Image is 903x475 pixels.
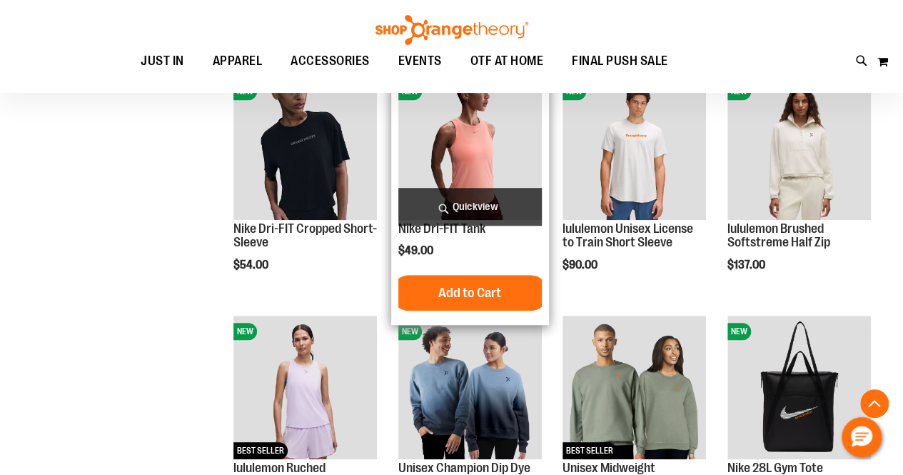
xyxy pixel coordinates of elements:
[727,323,751,340] span: NEW
[276,45,384,78] a: ACCESSORIES
[456,45,558,78] a: OTF AT HOME
[572,45,668,77] span: FINAL PUSH SALE
[727,76,871,219] img: lululemon Brushed Softstreme Half Zip
[198,45,277,77] a: APPAREL
[291,45,370,77] span: ACCESSORIES
[558,45,682,78] a: FINAL PUSH SALE
[438,285,501,301] span: Add to Cart
[233,442,288,459] span: BEST SELLER
[233,76,377,219] img: Nike Dri-FIT Cropped Short-Sleeve
[727,316,871,461] a: Nike 28L Gym ToteNEW
[563,316,706,461] a: Unisex Midweight SweatshirtBEST SELLER
[384,45,456,78] a: EVENTS
[563,442,617,459] span: BEST SELLER
[213,45,263,77] span: APPAREL
[727,259,767,271] span: $137.00
[391,275,548,311] button: Add to Cart
[563,76,706,221] a: lululemon Unisex License to Train Short SleeveNEW
[842,417,882,457] button: Hello, have a question? Let’s chat.
[398,76,542,219] img: Nike Dri-FIT Tank
[398,188,542,226] a: Quickview
[727,221,830,250] a: lululemon Brushed Softstreme Half Zip
[727,316,871,459] img: Nike 28L Gym Tote
[233,316,377,461] a: lululemon Ruched Racerback TankNEWBEST SELLER
[860,389,889,418] button: Back To Top
[398,316,542,461] a: Unisex Champion Dip Dye CrewneckNEW
[398,76,542,221] a: Nike Dri-FIT TankNEW
[391,69,549,325] div: product
[398,244,435,257] span: $49.00
[727,461,823,475] a: Nike 28L Gym Tote
[226,69,384,308] div: product
[563,221,693,250] a: lululemon Unisex License to Train Short Sleeve
[373,15,530,45] img: Shop Orangetheory
[233,323,257,340] span: NEW
[720,69,878,308] div: product
[555,69,713,308] div: product
[563,76,706,219] img: lululemon Unisex License to Train Short Sleeve
[233,259,271,271] span: $54.00
[126,45,198,78] a: JUST IN
[398,45,442,77] span: EVENTS
[233,221,377,250] a: Nike Dri-FIT Cropped Short-Sleeve
[563,316,706,459] img: Unisex Midweight Sweatshirt
[727,76,871,221] a: lululemon Brushed Softstreme Half ZipNEW
[233,76,377,221] a: Nike Dri-FIT Cropped Short-SleeveNEW
[563,259,600,271] span: $90.00
[398,316,542,459] img: Unisex Champion Dip Dye Crewneck
[398,221,485,236] a: Nike Dri-FIT Tank
[233,316,377,459] img: lululemon Ruched Racerback Tank
[141,45,184,77] span: JUST IN
[398,323,422,340] span: NEW
[470,45,544,77] span: OTF AT HOME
